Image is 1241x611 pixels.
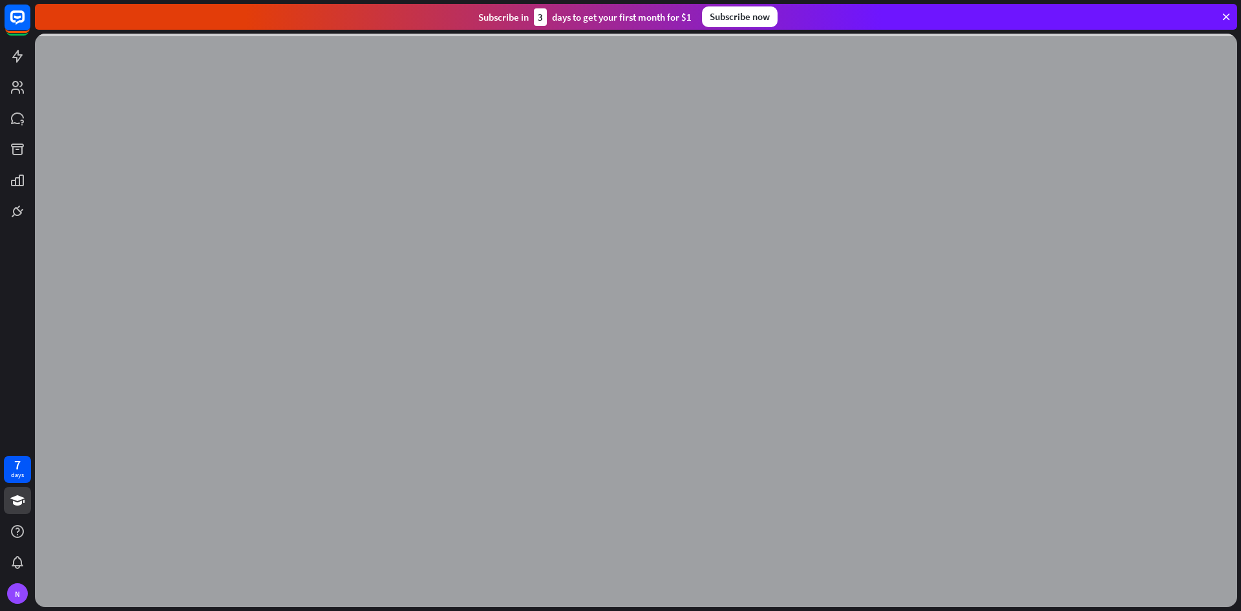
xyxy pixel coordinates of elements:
[4,456,31,483] a: 7 days
[11,471,24,480] div: days
[478,8,692,26] div: Subscribe in days to get your first month for $1
[702,6,778,27] div: Subscribe now
[14,459,21,471] div: 7
[7,583,28,604] div: N
[534,8,547,26] div: 3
